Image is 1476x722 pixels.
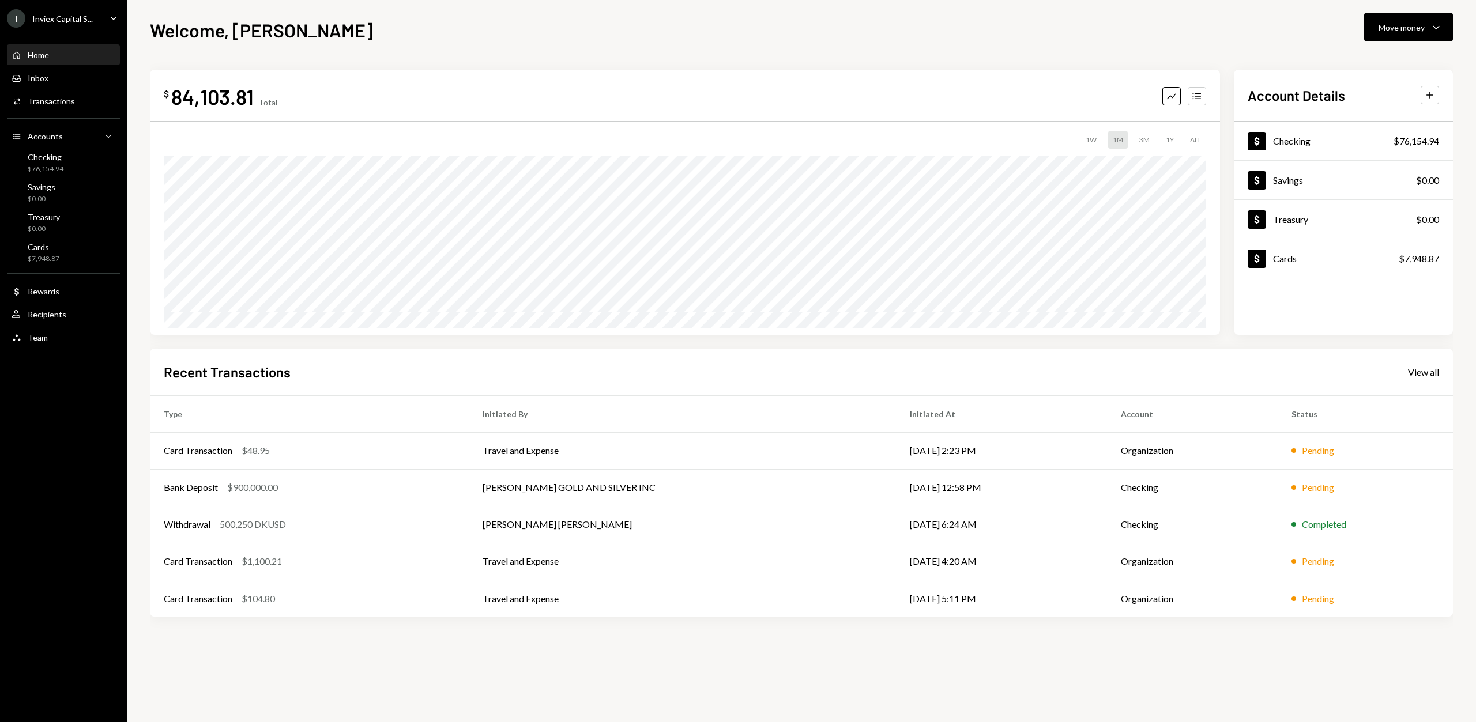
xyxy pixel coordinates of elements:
[28,224,60,234] div: $0.00
[28,212,60,222] div: Treasury
[28,254,59,264] div: $7,948.87
[1234,200,1453,239] a: Treasury$0.00
[1416,173,1439,187] div: $0.00
[1302,481,1334,494] div: Pending
[1273,253,1297,264] div: Cards
[896,580,1107,617] td: [DATE] 5:11 PM
[896,506,1107,543] td: [DATE] 6:24 AM
[164,481,218,494] div: Bank Deposit
[1107,469,1278,506] td: Checking
[469,506,896,543] td: [PERSON_NAME] [PERSON_NAME]
[150,395,469,432] th: Type
[1248,86,1345,105] h2: Account Details
[1161,131,1178,149] div: 1Y
[164,88,169,100] div: $
[1273,175,1303,186] div: Savings
[1408,366,1439,378] div: View all
[469,395,896,432] th: Initiated By
[258,97,277,107] div: Total
[28,286,59,296] div: Rewards
[227,481,278,494] div: $900,000.00
[1416,213,1439,226] div: $0.00
[7,44,120,65] a: Home
[7,179,120,206] a: Savings$0.00
[164,517,210,531] div: Withdrawal
[1234,239,1453,278] a: Cards$7,948.87
[1408,365,1439,378] a: View all
[28,309,66,319] div: Recipients
[1234,161,1453,199] a: Savings$0.00
[1234,122,1453,160] a: Checking$76,154.94
[7,90,120,111] a: Transactions
[1394,134,1439,148] div: $76,154.94
[469,580,896,617] td: Travel and Expense
[1107,395,1278,432] th: Account
[896,395,1107,432] th: Initiated At
[164,592,232,606] div: Card Transaction
[469,469,896,506] td: [PERSON_NAME] GOLD AND SILVER INC
[1135,131,1154,149] div: 3M
[1302,592,1334,606] div: Pending
[7,281,120,301] a: Rewards
[1107,543,1278,580] td: Organization
[7,126,120,146] a: Accounts
[28,73,48,83] div: Inbox
[1273,135,1311,146] div: Checking
[1364,13,1453,41] button: Move money
[1302,444,1334,458] div: Pending
[896,543,1107,580] td: [DATE] 4:20 AM
[7,149,120,176] a: Checking$76,154.94
[1185,131,1206,149] div: ALL
[220,517,286,531] div: 500,250 DKUSD
[7,239,120,266] a: Cards$7,948.87
[28,50,49,60] div: Home
[28,332,48,342] div: Team
[1081,131,1101,149] div: 1W
[1379,21,1425,33] div: Move money
[28,182,55,192] div: Savings
[1302,554,1334,568] div: Pending
[7,304,120,324] a: Recipients
[28,152,63,162] div: Checking
[1399,252,1439,266] div: $7,948.87
[469,432,896,469] td: Travel and Expense
[242,444,270,458] div: $48.95
[896,432,1107,469] td: [DATE] 2:23 PM
[28,242,59,252] div: Cards
[242,592,275,606] div: $104.80
[28,164,63,174] div: $76,154.94
[1273,214,1308,225] div: Treasury
[1278,395,1453,432] th: Status
[164,554,232,568] div: Card Transaction
[32,14,93,24] div: Inviex Capital S...
[896,469,1107,506] td: [DATE] 12:58 PM
[469,543,896,580] td: Travel and Expense
[1107,580,1278,617] td: Organization
[1107,506,1278,543] td: Checking
[1108,131,1128,149] div: 1M
[242,554,282,568] div: $1,100.21
[164,362,291,381] h2: Recent Transactions
[1302,517,1346,531] div: Completed
[7,67,120,88] a: Inbox
[28,194,55,204] div: $0.00
[28,131,63,141] div: Accounts
[150,18,373,41] h1: Welcome, [PERSON_NAME]
[28,96,75,106] div: Transactions
[7,9,25,28] div: I
[1107,432,1278,469] td: Organization
[171,84,254,109] div: 84,103.81
[164,444,232,458] div: Card Transaction
[7,209,120,236] a: Treasury$0.00
[7,327,120,347] a: Team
